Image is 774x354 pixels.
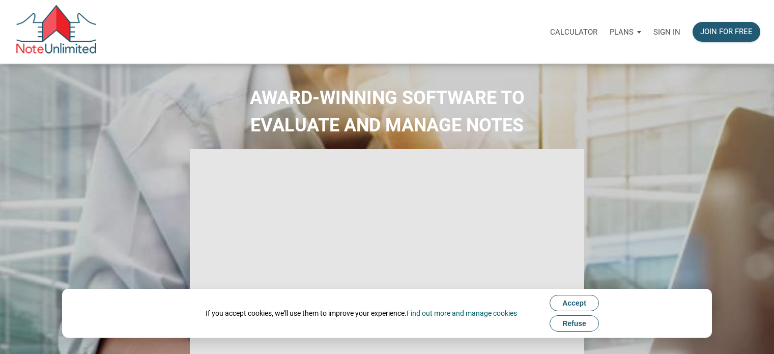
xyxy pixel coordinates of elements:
button: Plans [604,17,647,47]
a: Join for free [686,16,766,48]
button: Refuse [550,315,599,332]
div: If you accept cookies, we'll use them to improve your experience. [206,308,517,318]
span: Accept [562,299,586,307]
a: Plans [604,16,647,48]
h2: AWARD-WINNING SOFTWARE TO EVALUATE AND MANAGE NOTES [8,84,766,139]
a: Calculator [544,16,604,48]
button: Accept [550,295,599,311]
button: Join for free [693,22,760,42]
a: Sign in [647,16,686,48]
span: Refuse [562,319,586,328]
p: Sign in [653,28,680,37]
p: Calculator [550,28,597,37]
p: Plans [610,28,634,37]
a: Find out more and manage cookies [407,309,517,317]
div: Join for free [700,26,753,38]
